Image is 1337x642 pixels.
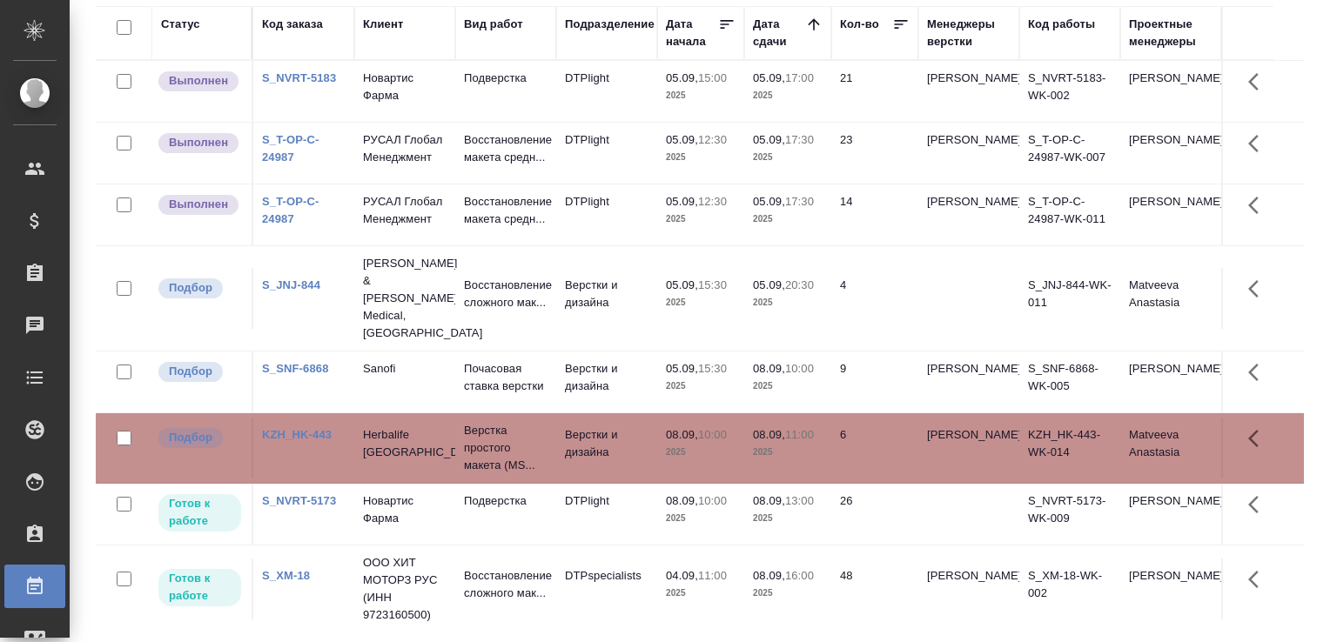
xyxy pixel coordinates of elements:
[556,123,657,184] td: DTPlight
[927,193,1011,211] p: [PERSON_NAME]
[169,134,228,151] p: Выполнен
[556,268,657,329] td: Верстки и дизайна
[753,16,805,50] div: Дата сдачи
[1019,184,1120,245] td: S_T-OP-C-24987-WK-011
[753,569,785,582] p: 08.09,
[169,429,212,446] p: Подбор
[1019,418,1120,478] td: KZH_HK-443-WK-014
[464,567,548,602] p: Восстановление сложного мак...
[262,362,329,375] a: S_SNF-6868
[1019,268,1120,329] td: S_JNJ-844-WK-011
[1238,418,1280,459] button: Здесь прячутся важные кнопки
[785,71,814,84] p: 17:00
[666,494,698,507] p: 08.09,
[698,494,727,507] p: 10:00
[157,360,243,384] div: Можно подбирать исполнителей
[831,61,918,122] td: 21
[666,294,736,311] p: 2025
[785,428,814,441] p: 11:00
[666,16,718,50] div: Дата начала
[927,131,1011,149] p: [PERSON_NAME]
[464,70,548,87] p: Подверстка
[753,149,823,166] p: 2025
[1238,61,1280,103] button: Здесь прячутся важные кнопки
[785,569,814,582] p: 16:00
[831,484,918,545] td: 26
[556,61,657,122] td: DTPlight
[1019,61,1120,122] td: S_NVRT-5183-WK-002
[1120,418,1221,478] td: Matveeva Anastasia
[1120,184,1221,245] td: [PERSON_NAME]
[169,570,231,605] p: Готов к работе
[1238,484,1280,525] button: Здесь прячутся важные кнопки
[753,494,785,507] p: 08.09,
[666,195,698,208] p: 05.09,
[1238,268,1280,310] button: Здесь прячутся важные кнопки
[464,360,548,395] p: Почасовая ставка верстки
[1120,61,1221,122] td: [PERSON_NAME]
[157,193,243,217] div: Исполнитель завершил работу
[464,131,548,166] p: Восстановление макета средн...
[1120,268,1221,329] td: Matveeva Anastasia
[157,131,243,155] div: Исполнитель завершил работу
[464,277,548,311] p: Восстановление сложного мак...
[157,277,243,300] div: Можно подбирать исполнителей
[666,428,698,441] p: 08.09,
[363,492,447,527] p: Новартис Фарма
[262,494,336,507] a: S_NVRT-5173
[1120,558,1221,619] td: [PERSON_NAME]
[927,360,1011,378] p: [PERSON_NAME]
[262,569,310,582] a: S_XM-18
[556,558,657,619] td: DTPspecialists
[698,133,727,146] p: 12:30
[666,378,736,395] p: 2025
[831,418,918,478] td: 6
[785,133,814,146] p: 17:30
[556,351,657,412] td: Верстки и дизайна
[1238,184,1280,226] button: Здесь прячутся важные кнопки
[262,71,336,84] a: S_NVRT-5183
[1238,351,1280,393] button: Здесь прячутся важные кнопки
[666,569,698,582] p: 04.09,
[785,195,814,208] p: 17:30
[666,510,736,527] p: 2025
[1019,351,1120,412] td: S_SNF-6868-WK-005
[785,494,814,507] p: 13:00
[666,149,736,166] p: 2025
[753,278,785,291] p: 05.09,
[927,426,1011,444] p: [PERSON_NAME]
[785,362,814,375] p: 10:00
[157,426,243,450] div: Можно подбирать исполнителей
[262,195,319,225] a: S_T-OP-C-24987
[157,567,243,608] div: Исполнитель может приступить к работе
[169,72,228,90] p: Выполнен
[363,193,447,228] p: РУСАЛ Глобал Менеджмент
[753,133,785,146] p: 05.09,
[363,255,447,342] p: [PERSON_NAME] & [PERSON_NAME] Medical, [GEOGRAPHIC_DATA]
[831,123,918,184] td: 23
[169,279,212,297] p: Подбор
[363,131,447,166] p: РУСАЛ Глобал Менеджмент
[157,492,243,533] div: Исполнитель может приступить к работе
[753,585,823,602] p: 2025
[753,444,823,461] p: 2025
[1028,16,1095,33] div: Код работы
[1019,484,1120,545] td: S_NVRT-5173-WK-009
[666,278,698,291] p: 05.09,
[363,554,447,624] p: ООО ХИТ МОТОРЗ РУС (ИНН 9723160500)
[753,428,785,441] p: 08.09,
[1120,484,1221,545] td: [PERSON_NAME]
[698,362,727,375] p: 15:30
[666,362,698,375] p: 05.09,
[464,16,523,33] div: Вид работ
[666,211,736,228] p: 2025
[262,278,320,291] a: S_JNJ-844
[698,278,727,291] p: 15:30
[1120,123,1221,184] td: [PERSON_NAME]
[363,70,447,104] p: Новартис Фарма
[565,16,655,33] div: Подразделение
[785,278,814,291] p: 20:30
[363,16,403,33] div: Клиент
[666,444,736,461] p: 2025
[666,71,698,84] p: 05.09,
